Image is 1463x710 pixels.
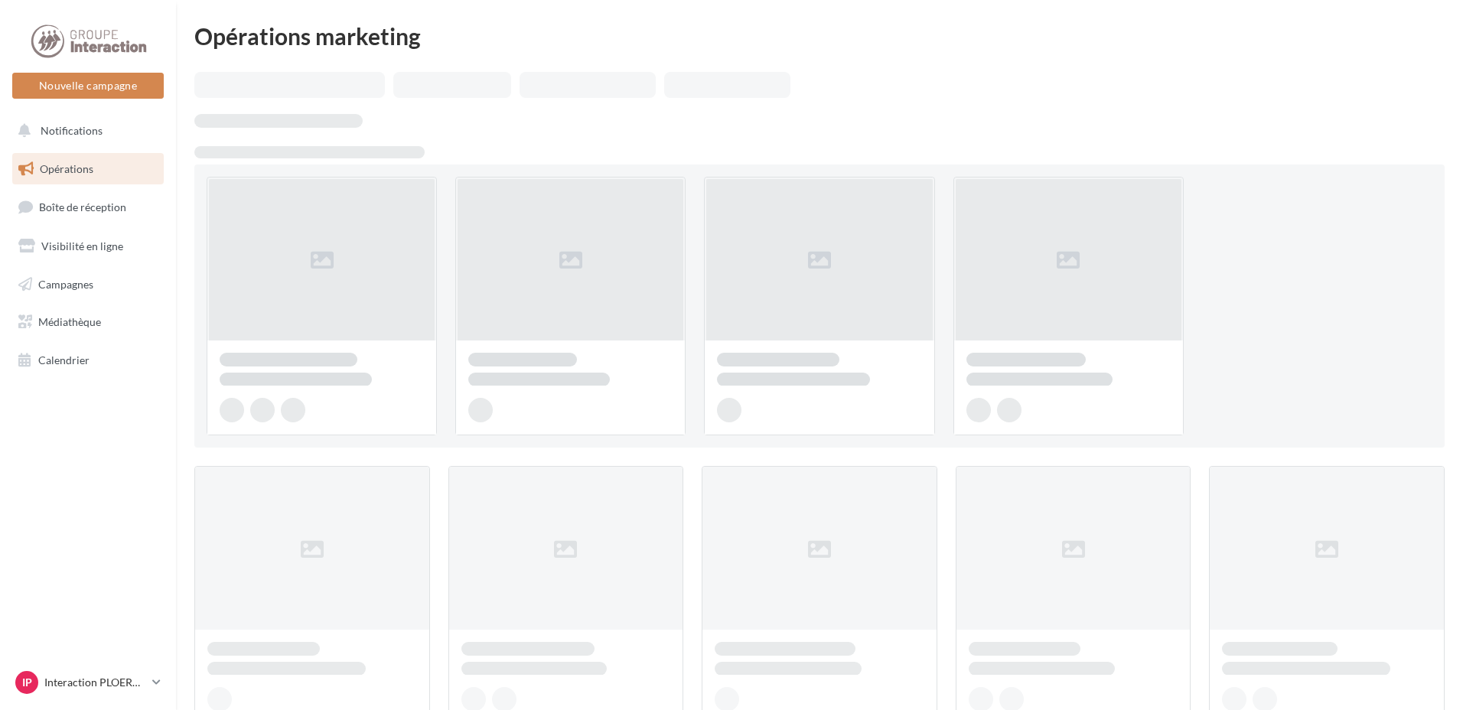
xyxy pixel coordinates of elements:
[194,24,1445,47] div: Opérations marketing
[9,191,167,223] a: Boîte de réception
[12,73,164,99] button: Nouvelle campagne
[9,269,167,301] a: Campagnes
[9,153,167,185] a: Opérations
[9,344,167,376] a: Calendrier
[38,277,93,290] span: Campagnes
[39,200,126,213] span: Boîte de réception
[22,675,32,690] span: IP
[38,315,101,328] span: Médiathèque
[38,353,90,366] span: Calendrier
[9,306,167,338] a: Médiathèque
[40,162,93,175] span: Opérations
[41,239,123,252] span: Visibilité en ligne
[44,675,146,690] p: Interaction PLOERMEL
[41,124,103,137] span: Notifications
[12,668,164,697] a: IP Interaction PLOERMEL
[9,230,167,262] a: Visibilité en ligne
[9,115,161,147] button: Notifications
